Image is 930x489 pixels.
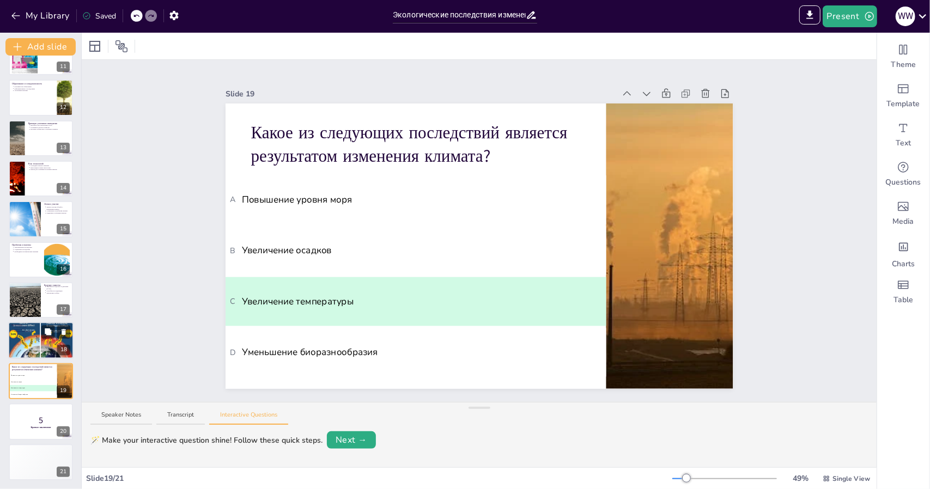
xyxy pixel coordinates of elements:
[12,414,70,426] p: 5
[229,244,235,256] span: B
[877,115,929,155] div: Add text boxes
[9,387,10,389] span: C
[46,292,70,294] p: Действовать сообща
[12,82,54,85] p: Образование и осведомленность
[14,85,53,88] p: Ключевая роль образования
[14,331,70,333] p: Внедрение устойчивых практик
[46,212,70,215] p: Поддержка устойчивых практик
[14,246,41,248] p: Экономические последствия
[9,120,73,156] div: 13
[877,272,929,311] div: Add a table
[57,304,70,315] div: 17
[14,326,70,328] p: Совместные усилия
[832,474,870,484] span: Single View
[14,250,41,253] p: Необходимость комплексных решений
[12,243,41,246] p: Проблемы и вызовы
[31,169,70,171] p: Переход на устойчивые источники энергии
[57,62,70,72] div: 11
[251,121,581,168] p: Какое из следующих последствий является результатом изменения климата?
[9,444,73,480] div: 21
[9,80,73,115] div: 12
[31,167,70,169] p: Инвестиции в новые технологии
[57,345,70,356] div: 18
[788,473,814,484] div: 49 %
[9,161,73,197] div: 14
[12,365,54,371] p: Какое из следующих последствий является результатом изменения климата?
[86,473,672,484] div: Slide 19 / 21
[9,375,57,376] span: Повышение уровня моря
[229,295,601,308] span: Увеличение температуры
[896,5,915,27] button: W W
[57,326,70,339] button: Delete Slide
[31,426,51,429] strong: Краткое заключение
[9,363,73,399] div: 19
[57,264,70,274] div: 16
[115,40,128,53] span: Position
[90,411,152,425] button: Speaker Notes
[887,99,920,109] span: Template
[46,290,70,292] p: Способность к адаптации
[8,322,74,359] div: 18
[43,53,70,56] p: Обмен знаниями и технологиями
[14,88,53,90] p: Информирование о последствиях
[86,38,104,55] div: Layout
[31,128,70,130] p: Местные сообщества и устойчивое развитие
[14,328,70,331] p: Активное участие
[41,326,54,339] button: Duplicate Slide
[9,394,57,395] span: Уменьшение биоразнообразия
[226,88,616,100] div: Slide 19
[31,126,70,129] p: Устойчивое сельское хозяйство
[90,435,323,446] div: 🪄 Make your interactive question shine! Follow these quick steps.
[82,10,116,22] div: Saved
[891,59,916,70] span: Theme
[877,37,929,76] div: Change the overall theme
[11,324,70,327] p: Заключение
[893,295,913,305] span: Table
[46,286,70,290] p: Зависимость будущего от действий [DATE]
[57,426,70,437] div: 20
[9,387,57,389] span: Увеличение температуры
[9,242,73,278] div: 16
[229,345,601,359] span: Уменьшение биоразнообразия
[57,224,70,234] div: 15
[5,38,76,56] button: Add slide
[877,194,929,233] div: Add images, graphics, shapes or video
[14,90,53,92] p: Устойчивые практики
[9,375,10,376] span: A
[823,5,877,27] button: Present
[9,381,10,383] span: B
[229,193,601,206] span: Повышение уровня моря
[229,243,601,257] span: Увеличение осадков
[46,210,70,212] p: Сокращение потребления энергии
[327,431,376,449] button: Next →
[44,284,70,287] p: Будущее планеты
[57,467,70,477] div: 21
[31,124,70,126] p: Проекты по восстановлению лесов
[28,121,70,125] p: Примеры успешных инициатив
[9,404,73,439] div: 20
[46,206,70,210] p: Личное участие в борьбе с изменением климата
[877,233,929,272] div: Add charts and graphs
[156,411,205,425] button: Transcript
[799,5,820,27] span: Export to PowerPoint
[393,7,526,23] input: Insert title
[229,346,235,358] span: D
[14,248,41,250] p: Социальные последствия
[886,177,921,188] span: Questions
[896,7,915,26] div: W W
[9,394,10,395] span: D
[8,7,74,25] button: My Library
[28,162,70,166] p: Роль технологий
[9,282,73,318] div: 17
[31,164,70,167] p: Углеродные захват и хранение
[9,201,73,237] div: 15
[893,216,914,227] span: Media
[209,411,288,425] button: Interactive Questions
[229,296,235,307] span: C
[892,259,915,270] span: Charts
[57,143,70,153] div: 13
[57,102,70,113] div: 12
[877,76,929,115] div: Add ready made slides
[229,194,235,205] span: A
[896,138,911,149] span: Text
